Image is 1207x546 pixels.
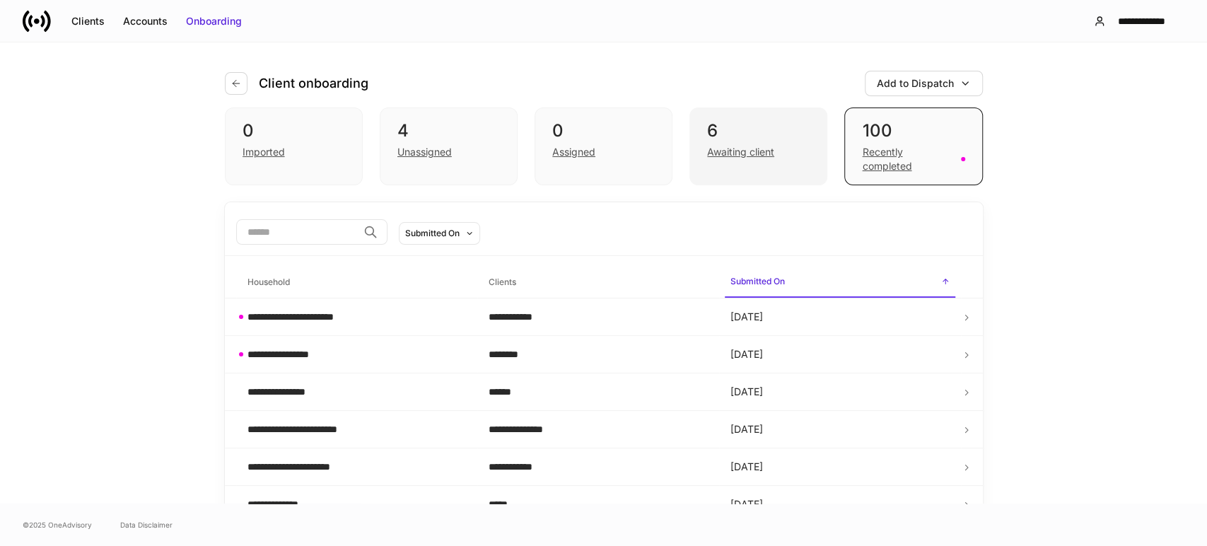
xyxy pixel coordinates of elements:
div: 0 [243,120,345,142]
div: 4 [397,120,500,142]
div: Assigned [552,145,595,159]
td: [DATE] [719,298,961,336]
div: Clients [71,14,105,28]
button: Onboarding [177,10,251,33]
td: [DATE] [719,336,961,373]
span: Clients [483,268,713,297]
h6: Clients [489,275,516,289]
span: Household [242,268,472,297]
h6: Submitted On [730,274,785,288]
td: [DATE] [719,411,961,448]
div: Unassigned [397,145,452,159]
h4: Client onboarding [259,75,368,92]
div: Submitted On [405,226,460,240]
button: Clients [62,10,114,33]
div: Onboarding [186,14,242,28]
div: 0Assigned [535,108,672,185]
div: 100Recently completed [844,108,982,185]
div: Recently completed [862,145,952,173]
button: Accounts [114,10,177,33]
div: Add to Dispatch [877,76,954,91]
a: Data Disclaimer [120,519,173,530]
button: Submitted On [399,222,480,245]
td: [DATE] [719,486,961,523]
div: 6 [707,120,810,142]
div: 4Unassigned [380,108,518,185]
span: Submitted On [725,267,955,298]
td: [DATE] [719,448,961,486]
td: [DATE] [719,373,961,411]
div: 100 [862,120,964,142]
div: 0Imported [225,108,363,185]
div: Accounts [123,14,168,28]
span: © 2025 OneAdvisory [23,519,92,530]
div: 0 [552,120,655,142]
button: Add to Dispatch [865,71,983,96]
h6: Household [247,275,290,289]
div: Awaiting client [707,145,774,159]
div: Imported [243,145,285,159]
div: 6Awaiting client [689,108,827,185]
